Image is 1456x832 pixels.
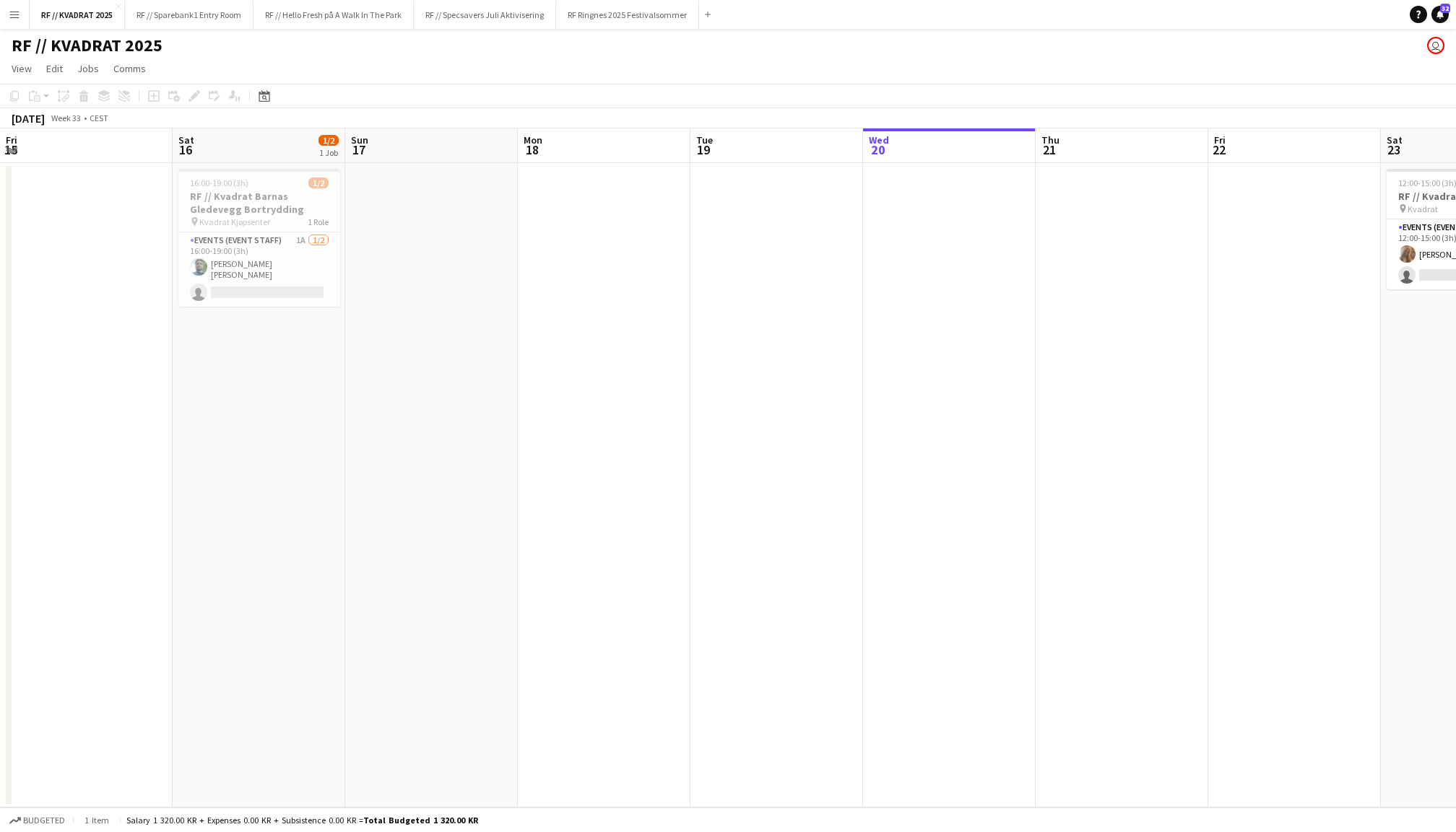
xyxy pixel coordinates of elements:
[1214,133,1226,146] span: Fri
[190,178,248,188] span: 16:00-19:00 (3h)
[1212,141,1226,158] span: 22
[113,62,146,75] span: Comms
[199,216,270,227] span: Kvadrat Kjøpsenter
[556,1,699,29] button: RF Ringnes 2025 Festivalsommer
[71,59,105,78] a: Jobs
[308,178,329,188] span: 1/2
[1408,203,1438,214] span: Kvadrat
[12,62,32,75] span: View
[178,232,340,307] app-card-role: Events (Event Staff)1A1/216:00-19:00 (3h)[PERSON_NAME] [PERSON_NAME]
[1384,141,1403,158] span: 23
[79,815,114,826] span: 1 item
[253,1,414,29] button: RF // Hello Fresh på A Walk In The Park
[6,59,38,78] a: View
[178,133,194,146] span: Sat
[867,141,889,158] span: 20
[696,133,713,146] span: Tue
[126,815,478,826] div: Salary 1 320.00 KR + Expenses 0.00 KR + Subsistence 0.00 KR =
[12,111,45,126] div: [DATE]
[46,62,63,75] span: Edit
[23,815,65,826] span: Budgeted
[30,1,125,29] button: RF // KVADRAT 2025
[1041,133,1059,146] span: Thu
[308,216,329,227] span: 1 Role
[1440,4,1450,13] span: 32
[1039,141,1059,158] span: 21
[6,133,17,146] span: Fri
[40,59,69,78] a: Edit
[1427,37,1444,54] app-user-avatar: Marit Holvik
[524,133,542,146] span: Mon
[1387,133,1403,146] span: Sat
[12,35,162,56] h1: RF // KVADRAT 2025
[125,1,253,29] button: RF // Sparebank1 Entry Room
[108,59,152,78] a: Comms
[521,141,542,158] span: 18
[694,141,713,158] span: 19
[363,815,478,826] span: Total Budgeted 1 320.00 KR
[48,113,84,123] span: Week 33
[178,190,340,216] h3: RF // Kvadrat Barnas Gledevegg Bortrydding
[351,133,368,146] span: Sun
[178,169,340,307] app-job-card: 16:00-19:00 (3h)1/2RF // Kvadrat Barnas Gledevegg Bortrydding Kvadrat Kjøpsenter1 RoleEvents (Eve...
[1431,6,1449,23] a: 32
[414,1,556,29] button: RF // Specsavers Juli Aktivisering
[77,62,99,75] span: Jobs
[869,133,889,146] span: Wed
[176,141,194,158] span: 16
[349,141,368,158] span: 17
[90,113,108,123] div: CEST
[318,135,339,146] span: 1/2
[7,813,67,828] button: Budgeted
[319,147,338,158] div: 1 Job
[4,141,17,158] span: 15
